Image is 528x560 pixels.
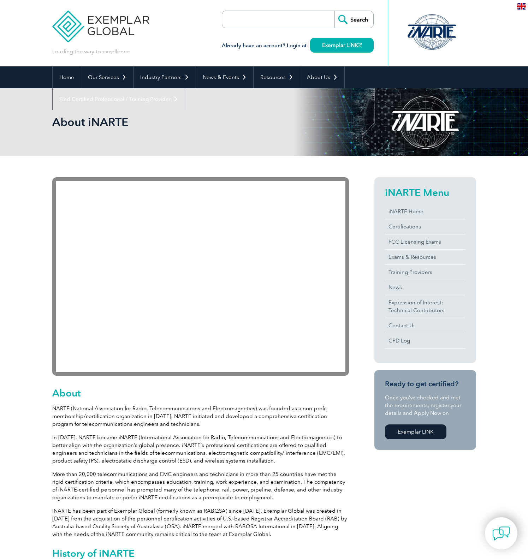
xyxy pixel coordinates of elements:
[385,187,465,198] h2: iNARTE Menu
[385,250,465,264] a: Exams & Resources
[385,280,465,295] a: News
[81,66,133,88] a: Our Services
[385,204,465,219] a: iNARTE Home
[334,11,373,28] input: Search
[385,333,465,348] a: CPD Log
[385,424,446,439] a: Exemplar LINK
[52,48,130,55] p: Leading the way to excellence
[52,470,349,501] p: More than 20,000 telecommunications and EMC engineers and technicians in more than 25 countries h...
[385,265,465,280] a: Training Providers
[52,387,349,399] h2: About
[53,88,185,110] a: Find Certified Professional / Training Provider
[134,66,196,88] a: Industry Partners
[385,380,465,388] h3: Ready to get certified?
[52,177,349,376] iframe: YouTube video player
[385,219,465,234] a: Certifications
[310,38,374,53] a: Exemplar LINK
[52,117,349,128] h2: About iNARTE
[385,295,465,318] a: Expression of Interest:Technical Contributors
[385,318,465,333] a: Contact Us
[385,394,465,417] p: Once you’ve checked and met the requirements, register your details and Apply Now on
[52,405,349,428] p: NARTE (National Association for Radio, Telecommunications and Electromagnetics) was founded as a ...
[52,434,349,465] p: In [DATE], NARTE became iNARTE (International Association for Radio, Telecommunications and Elect...
[52,548,349,559] h2: History of iNARTE
[254,66,300,88] a: Resources
[222,41,374,50] h3: Already have an account? Login at
[492,525,510,542] img: contact-chat.png
[358,43,362,47] img: open_square.png
[196,66,253,88] a: News & Events
[53,66,81,88] a: Home
[517,3,526,10] img: en
[385,234,465,249] a: FCC Licensing Exams
[300,66,344,88] a: About Us
[52,507,349,538] p: iNARTE has been part of Exemplar Global (formerly known as RABQSA) since [DATE]. Exemplar Global ...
